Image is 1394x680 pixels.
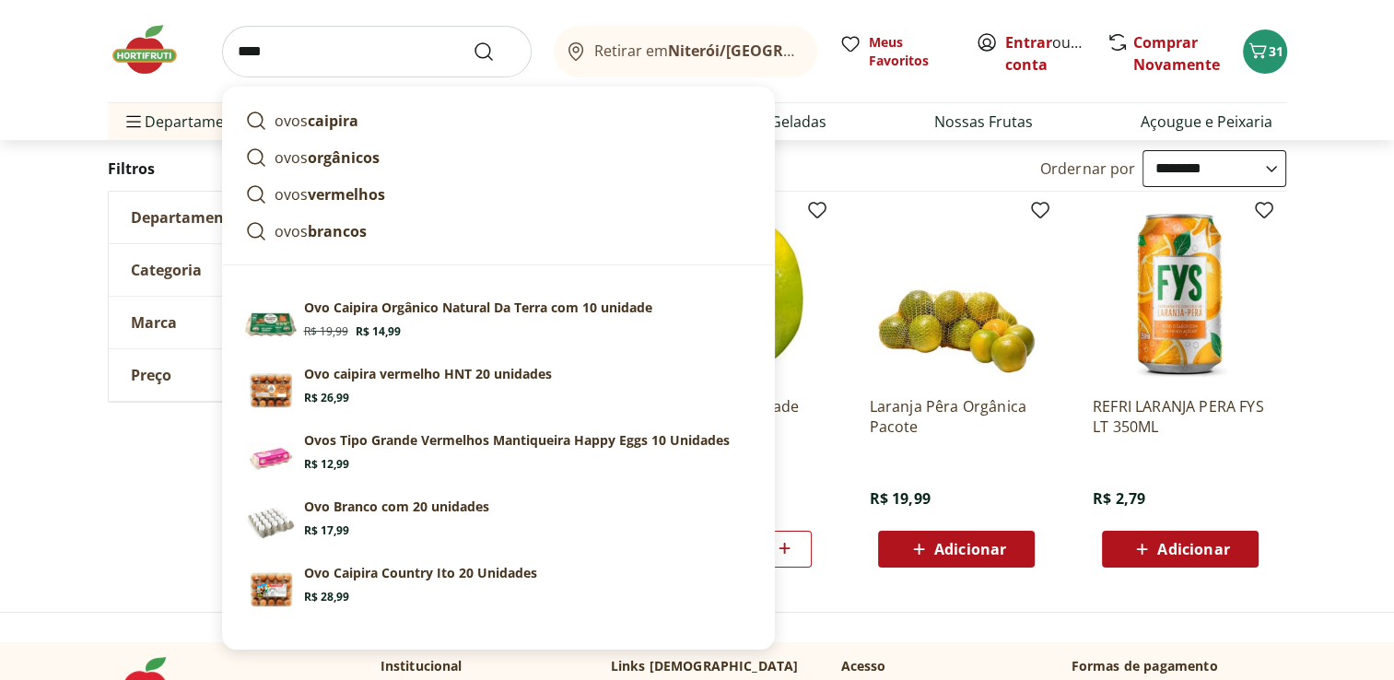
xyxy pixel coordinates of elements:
[934,542,1006,557] span: Adicionar
[839,33,954,70] a: Meus Favoritos
[245,498,297,549] img: Principal
[869,33,954,70] span: Meus Favoritos
[594,42,798,59] span: Retirar em
[109,192,385,243] button: Departamento
[131,313,177,332] span: Marca
[304,564,537,582] p: Ovo Caipira Country Ito 20 Unidades
[275,147,380,169] p: ovos
[238,291,759,358] a: Ovo Caipira Orgânico Natural Da Terra com 10 unidadeR$ 19,99R$ 14,99
[238,557,759,623] a: PrincipalOvo Caipira Country Ito 20 UnidadesR$ 28,99
[841,657,886,675] p: Acesso
[304,498,489,516] p: Ovo Branco com 20 unidades
[304,590,349,604] span: R$ 28,99
[1269,42,1283,60] span: 31
[878,531,1035,568] button: Adicionar
[275,110,358,132] p: ovos
[1005,32,1052,53] a: Entrar
[934,111,1033,133] a: Nossas Frutas
[275,220,367,242] p: ovos
[222,26,532,77] input: search
[238,490,759,557] a: PrincipalOvo Branco com 20 unidadesR$ 17,99
[1005,31,1087,76] span: ou
[869,396,1044,437] a: Laranja Pêra Orgânica Pacote
[304,391,349,405] span: R$ 26,99
[304,523,349,538] span: R$ 17,99
[308,111,358,131] strong: caipira
[304,324,348,339] span: R$ 19,99
[308,221,367,241] strong: brancos
[238,213,759,250] a: ovosbrancos
[245,564,297,616] img: Principal
[473,41,517,63] button: Submit Search
[668,41,878,61] b: Niterói/[GEOGRAPHIC_DATA]
[554,26,817,77] button: Retirar emNiterói/[GEOGRAPHIC_DATA]
[304,431,730,450] p: Ovos Tipo Grande Vermelhos Mantiqueira Happy Eggs 10 Unidades
[1040,158,1136,179] label: Ordernar por
[238,424,759,490] a: Ovos Tipo Grande Vermelhos Mantiqueira Happy Eggs 10 UnidadesOvos Tipo Grande Vermelhos Mantiquei...
[108,22,200,77] img: Hortifruti
[1141,111,1272,133] a: Açougue e Peixaria
[1243,29,1287,74] button: Carrinho
[1157,542,1229,557] span: Adicionar
[109,297,385,348] button: Marca
[304,457,349,472] span: R$ 12,99
[123,100,255,144] span: Departamentos
[304,299,652,317] p: Ovo Caipira Orgânico Natural Da Terra com 10 unidade
[356,324,401,339] span: R$ 14,99
[238,139,759,176] a: ovosorgânicos
[1005,32,1107,75] a: Criar conta
[1133,32,1220,75] a: Comprar Novamente
[1072,657,1287,675] p: Formas de pagamento
[123,100,145,144] button: Menu
[275,183,385,205] p: ovos
[109,349,385,401] button: Preço
[131,261,202,279] span: Categoria
[131,366,171,384] span: Preço
[611,657,799,675] p: Links [DEMOGRAPHIC_DATA]
[1102,531,1259,568] button: Adicionar
[869,206,1044,381] img: Laranja Pêra Orgânica Pacote
[381,657,463,675] p: Institucional
[308,184,385,205] strong: vermelhos
[245,431,297,483] img: Ovos Tipo Grande Vermelhos Mantiqueira Happy Eggs 10 Unidades
[238,176,759,213] a: ovosvermelhos
[108,150,386,187] h2: Filtros
[238,102,759,139] a: ovoscaipira
[1093,206,1268,381] img: REFRI LARANJA PERA FYS LT 350ML
[238,358,759,424] a: Ovo caipira vermelho HNT 20 unidadesR$ 26,99
[1093,396,1268,437] a: REFRI LARANJA PERA FYS LT 350ML
[308,147,380,168] strong: orgânicos
[131,208,240,227] span: Departamento
[304,365,552,383] p: Ovo caipira vermelho HNT 20 unidades
[1093,488,1145,509] span: R$ 2,79
[109,244,385,296] button: Categoria
[869,488,930,509] span: R$ 19,99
